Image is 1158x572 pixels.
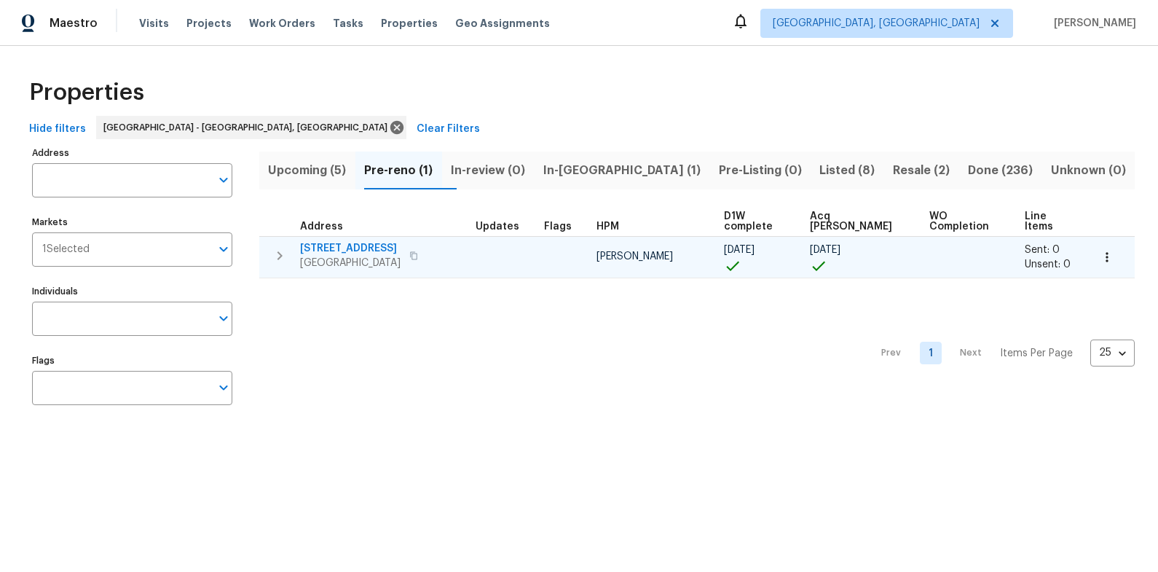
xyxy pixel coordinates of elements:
[1025,211,1066,232] span: Line Items
[96,116,406,139] div: [GEOGRAPHIC_DATA] - [GEOGRAPHIC_DATA], [GEOGRAPHIC_DATA]
[543,160,701,181] span: In-[GEOGRAPHIC_DATA] (1)
[411,116,486,143] button: Clear Filters
[300,256,401,270] span: [GEOGRAPHIC_DATA]
[32,149,232,157] label: Address
[29,85,144,100] span: Properties
[819,160,875,181] span: Listed (8)
[364,160,433,181] span: Pre-reno (1)
[920,342,942,364] a: Goto page 1
[810,245,840,255] span: [DATE]
[1050,160,1126,181] span: Unknown (0)
[1048,16,1136,31] span: [PERSON_NAME]
[32,356,232,365] label: Flags
[773,16,980,31] span: [GEOGRAPHIC_DATA], [GEOGRAPHIC_DATA]
[42,243,90,256] span: 1 Selected
[596,251,673,262] span: [PERSON_NAME]
[300,222,343,232] span: Address
[867,287,1135,420] nav: Pagination Navigation
[50,16,98,31] span: Maestro
[929,211,1000,232] span: WO Completion
[249,16,315,31] span: Work Orders
[333,18,363,28] span: Tasks
[213,239,234,259] button: Open
[29,120,86,138] span: Hide filters
[596,222,619,232] span: HPM
[718,160,802,181] span: Pre-Listing (0)
[451,160,526,181] span: In-review (0)
[1000,346,1073,361] p: Items Per Page
[1025,245,1060,255] span: Sent: 0
[300,241,401,256] span: [STREET_ADDRESS]
[967,160,1033,181] span: Done (236)
[893,160,950,181] span: Resale (2)
[1090,334,1135,372] div: 25
[268,160,347,181] span: Upcoming (5)
[213,308,234,329] button: Open
[417,120,480,138] span: Clear Filters
[103,120,393,135] span: [GEOGRAPHIC_DATA] - [GEOGRAPHIC_DATA], [GEOGRAPHIC_DATA]
[139,16,169,31] span: Visits
[381,16,438,31] span: Properties
[810,211,905,232] span: Acq [PERSON_NAME]
[1025,259,1071,270] span: Unsent: 0
[724,245,755,255] span: [DATE]
[32,218,232,227] label: Markets
[724,211,785,232] span: D1W complete
[213,170,234,190] button: Open
[455,16,550,31] span: Geo Assignments
[23,116,92,143] button: Hide filters
[544,222,572,232] span: Flags
[476,222,519,232] span: Updates
[32,287,232,296] label: Individuals
[213,377,234,398] button: Open
[186,16,232,31] span: Projects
